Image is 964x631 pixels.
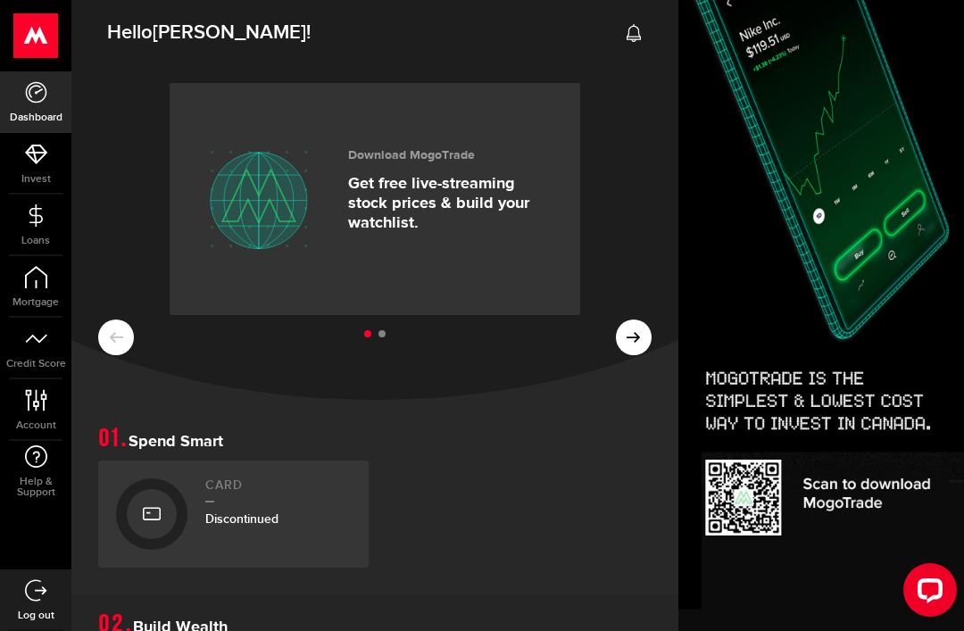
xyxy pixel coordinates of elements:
h3: Download MogoTrade [348,148,553,163]
a: CardDiscontinued [98,461,369,568]
span: [PERSON_NAME] [153,21,306,45]
span: Discontinued [205,511,278,527]
h2: Card [205,478,351,502]
p: Get free live-streaming stock prices & build your watchlist. [348,174,553,233]
h1: Spend Smart [98,427,652,452]
a: Download MogoTrade Get free live-streaming stock prices & build your watchlist. [170,83,580,315]
iframe: LiveChat chat widget [889,556,964,631]
span: Hello ! [107,14,311,52]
